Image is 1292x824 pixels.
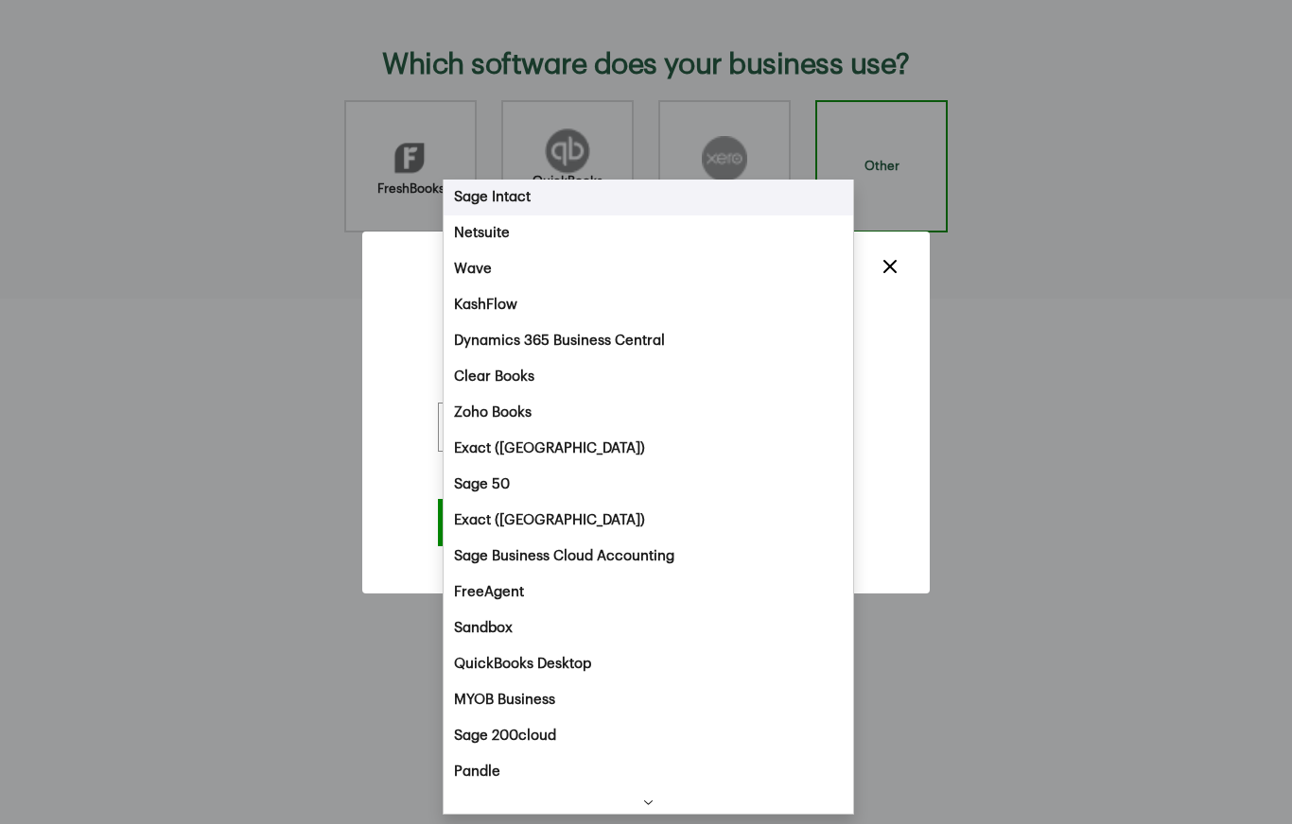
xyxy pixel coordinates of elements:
[454,366,534,388] span: Clear Books
[454,653,591,676] span: QuickBooks Desktop
[454,725,556,747] span: Sage 200cloud
[454,330,665,352] span: Dynamics 365 Business Central
[454,689,555,712] span: MYOB Business
[454,761,500,783] span: Pandle
[454,473,510,496] span: Sage 50
[454,617,513,640] span: Sandbox
[454,438,645,460] span: Exact ([GEOGRAPHIC_DATA])
[454,294,517,317] span: KashFlow
[454,581,524,604] span: FreeAgent
[454,509,645,532] span: Exact ([GEOGRAPHIC_DATA])
[454,186,531,209] span: Sage Intact
[454,258,492,281] span: Wave
[454,222,510,245] span: Netsuite
[454,545,674,568] span: Sage Business Cloud Accounting
[454,402,532,424] span: Zoho Books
